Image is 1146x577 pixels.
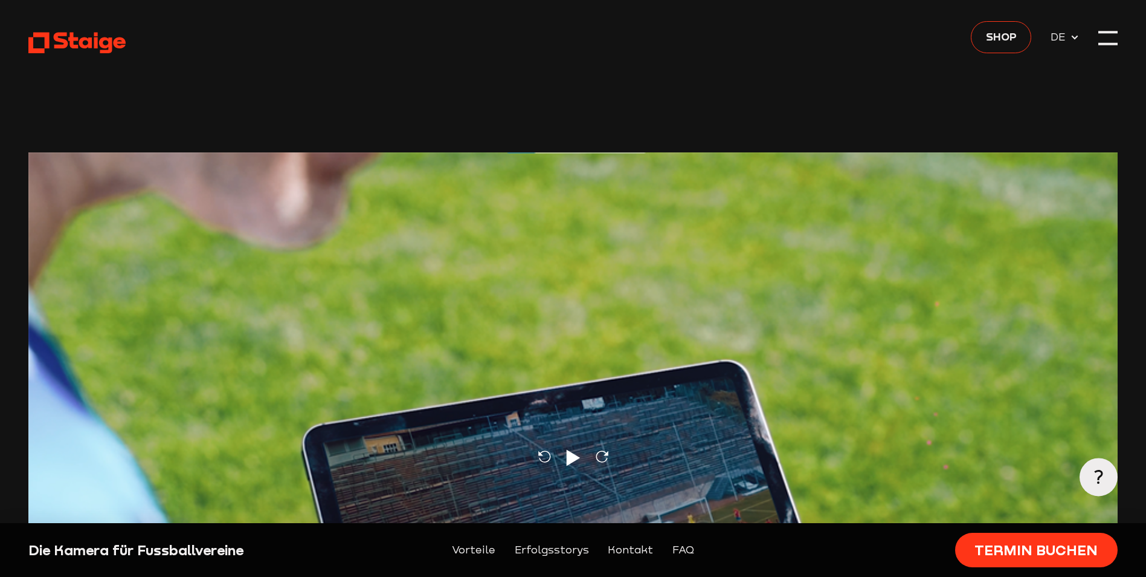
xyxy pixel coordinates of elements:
[515,542,589,559] a: Erfolgsstorys
[971,21,1031,53] a: Shop
[986,28,1017,45] span: Shop
[28,541,290,559] div: Die Kamera für Fussballvereine
[452,542,495,559] a: Vorteile
[608,542,653,559] a: Kontakt
[672,542,694,559] a: FAQ
[1051,28,1070,45] span: DE
[955,533,1118,567] a: Termin buchen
